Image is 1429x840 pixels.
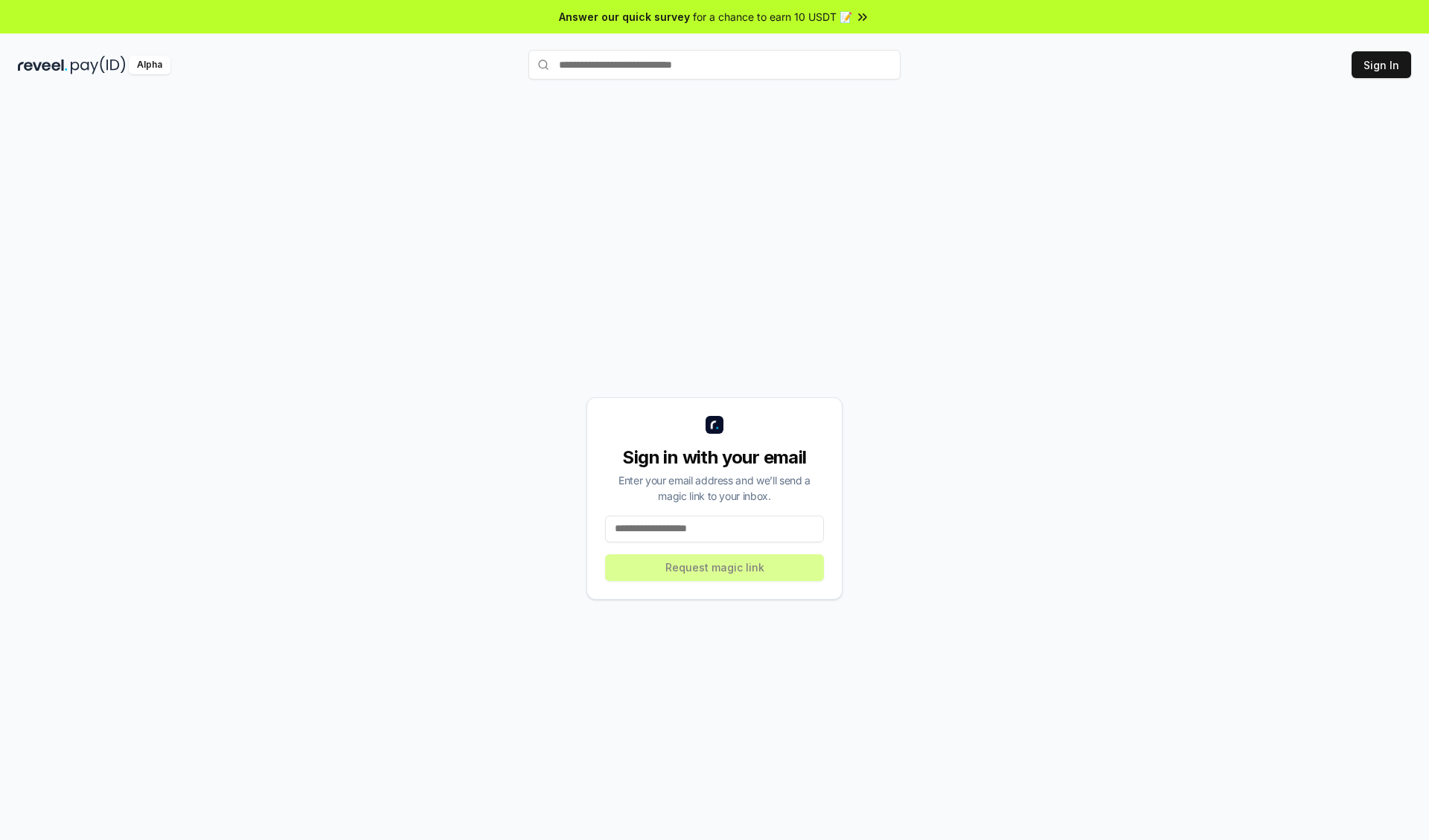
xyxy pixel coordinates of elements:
div: Enter your email address and we’ll send a magic link to your inbox. [605,472,824,504]
span: for a chance to earn 10 USDT 📝 [693,9,852,25]
img: reveel_dark [18,56,68,74]
img: logo_small [706,416,723,434]
img: pay_id [71,56,126,74]
div: Alpha [129,56,170,74]
span: Answer our quick survey [559,9,690,25]
button: Sign In [1352,51,1411,78]
div: Sign in with your email [605,446,824,469]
